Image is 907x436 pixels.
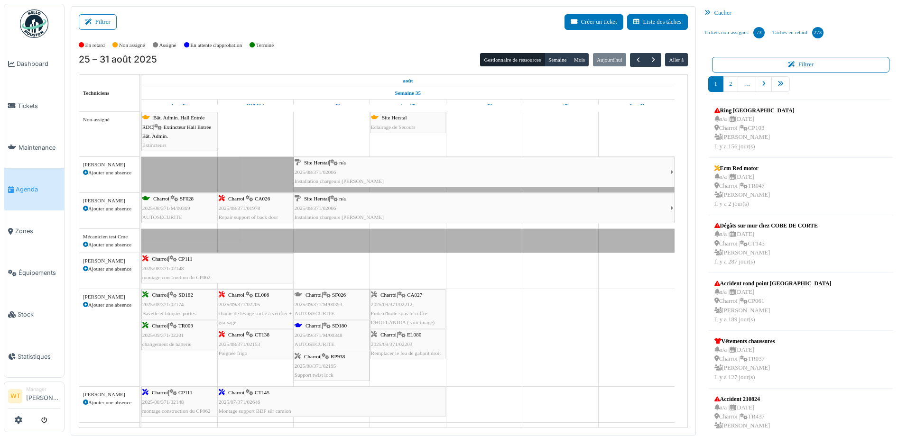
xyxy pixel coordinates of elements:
div: [PERSON_NAME] [83,257,136,265]
button: Gestionnaire de ressources [480,53,545,66]
span: Charroi [152,292,168,298]
span: 2025/09/371/02201 [142,332,184,338]
div: Mécanicien test Cme [83,233,136,241]
div: n/a | [DATE] Charroi | CP103 [PERSON_NAME] Il y a 156 jour(s) [714,115,795,151]
div: Accident 210824 [714,395,770,403]
a: 31 août 2025 [626,100,647,111]
button: Semaine [545,53,571,66]
span: Charroi [228,332,244,337]
a: 2 [723,76,738,92]
span: Maladie [141,158,166,166]
span: Charroi [152,323,168,328]
a: Tâches en retard [768,20,827,45]
div: Ajouter une absence [83,265,136,273]
span: EL080 [407,332,421,337]
span: Dashboard [17,59,60,68]
div: Ajouter une absence [83,169,136,177]
div: | [142,291,216,318]
span: chaine de levage sortie à verifier + graisage [219,310,292,325]
span: CP111 [178,256,193,262]
a: Semaine 35 [393,87,423,99]
div: 273 [812,27,824,38]
div: n/a | [DATE] Charroi | CP061 [PERSON_NAME] Il y a 189 jour(s) [714,288,832,324]
span: Charroi [305,323,322,328]
div: Dégâts sur mur chez COBE DE CORTE [714,221,818,230]
div: [PERSON_NAME] [83,391,136,399]
a: Ring [GEOGRAPHIC_DATA] n/a |[DATE] Charroi |CP103 [PERSON_NAME]Il y a 156 jour(s) [712,104,797,154]
span: Charroi [228,390,244,395]
div: | [295,321,369,349]
span: Tickets [18,101,60,110]
span: Extincteurs [142,142,167,148]
span: CT138 [255,332,269,337]
div: | [142,388,216,416]
div: | [371,330,444,358]
a: Stock [4,294,64,336]
div: Q Team fabrice [83,427,136,435]
span: RP938 [331,354,345,359]
span: Charroi [228,196,244,201]
button: Liste des tâches [627,14,688,30]
a: Équipements [4,252,64,294]
button: Aller à [665,53,687,66]
div: Ajouter une absence [83,205,136,213]
label: Assigné [159,41,176,49]
div: | [295,291,369,318]
a: 29 août 2025 [474,100,495,111]
span: Charroi [380,292,397,298]
img: Badge_color-CXgf-gQk.svg [20,9,48,38]
div: | [219,388,444,416]
span: 2025/07/371/02646 [219,399,260,405]
span: AUTOSECURITE [295,310,334,316]
label: Non assigné [119,41,145,49]
div: | [295,352,369,380]
span: Statistiques [18,352,60,361]
span: 2025/08/371/02148 [142,399,184,405]
span: Fuite d'huile sous le coffre DHOLLANDIA ( voir image) [371,310,435,325]
a: Ecm Red motor n/a |[DATE] Charroi |TR047 [PERSON_NAME]Il y a 2 jour(s) [712,162,773,211]
span: Bât. Admin. Hall Entrée RDC [142,115,205,129]
span: 2025/08/371/M/00369 [142,205,190,211]
span: changement de batterie [142,341,192,347]
span: Repair support of back door [219,214,278,220]
span: Extincteur Hall Entrée Bât. Admin. [142,124,211,139]
span: montage construction du CP062 [142,408,211,414]
a: Dégâts sur mur chez COBE DE CORTE n/a |[DATE] Charroi |CT143 [PERSON_NAME]Il y a 287 jour(s) [712,219,820,269]
span: Zones [15,227,60,236]
span: 2025/09/371/02205 [219,301,260,307]
div: [PERSON_NAME] [83,293,136,301]
button: Filtrer [79,14,117,30]
span: n/a [339,160,346,165]
div: | [142,194,216,222]
div: n/a | [DATE] Charroi | TR047 [PERSON_NAME] Il y a 2 jour(s) [714,173,770,209]
span: Vacances [141,230,170,238]
span: Charroi [304,354,320,359]
span: CA026 [255,196,270,201]
span: Site Herstal [304,160,329,165]
div: Ajouter une absence [83,241,136,249]
span: Charroi [152,256,168,262]
div: Ecm Red motor [714,164,770,173]
span: CP111 [178,390,193,395]
span: 2025/08/371/02153 [219,341,260,347]
div: | [219,291,292,327]
span: 2025/09/371/M/00393 [295,301,342,307]
span: Poignée frigo [219,350,248,356]
a: Agenda [4,168,64,210]
div: Manager [26,386,60,393]
span: Techniciens [83,90,110,96]
div: | [295,194,670,222]
div: 73 [753,27,765,38]
span: montage construction du CP062 [142,274,211,280]
div: [PERSON_NAME] [83,197,136,205]
span: 2025/09/371/M/00348 [295,332,342,338]
span: Maintenance [19,143,60,152]
span: SD180 [332,323,347,328]
span: AUTOSECURITE [142,214,182,220]
a: Zones [4,210,64,252]
span: AUTOSECURITE [295,341,334,347]
div: | [142,321,216,349]
a: Statistiques [4,336,64,377]
span: 2025/08/371/02195 [295,363,336,369]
